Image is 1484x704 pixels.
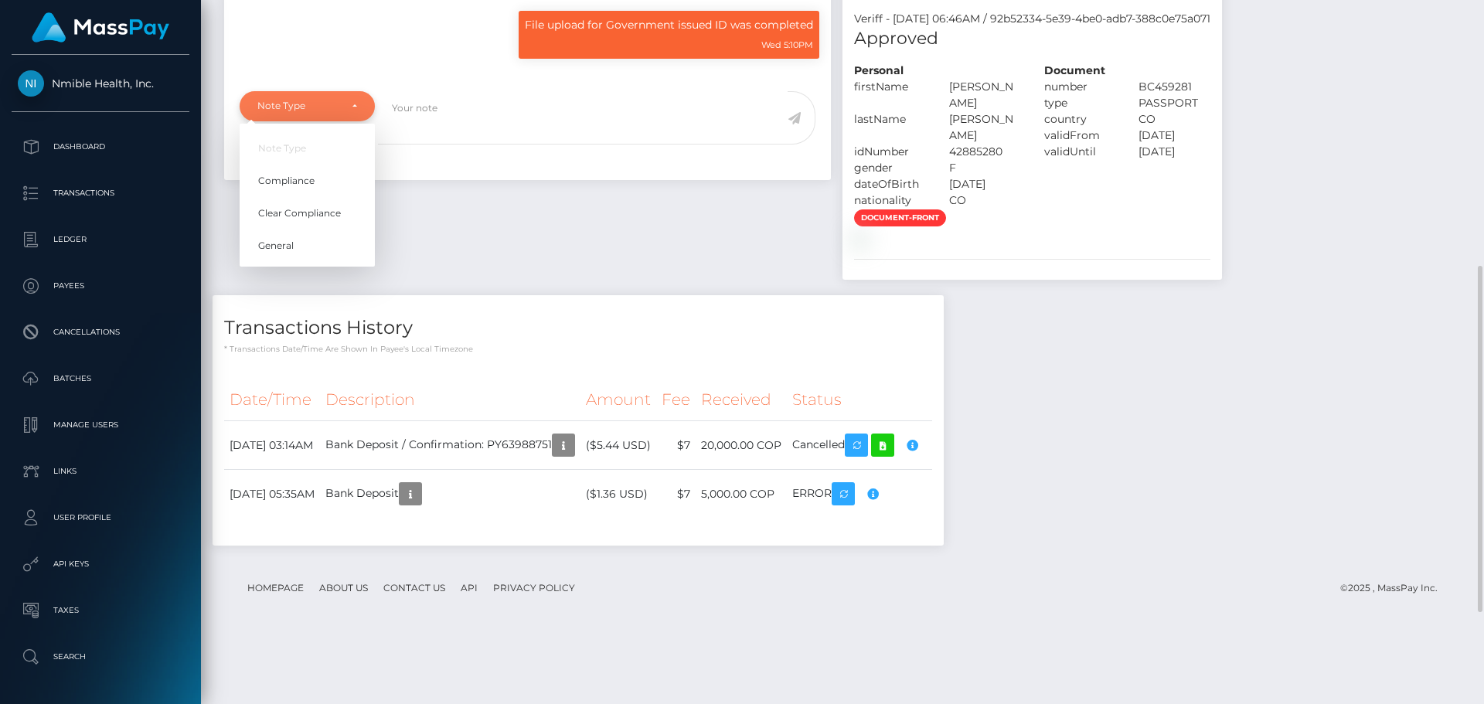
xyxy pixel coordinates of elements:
[12,406,189,444] a: Manage Users
[854,209,946,226] span: document-front
[18,506,183,529] p: User Profile
[938,192,1033,209] div: CO
[18,182,183,205] p: Transactions
[18,367,183,390] p: Batches
[580,470,656,519] td: ($1.36 USD)
[656,379,696,421] th: Fee
[854,63,904,77] strong: Personal
[224,315,932,342] h4: Transactions History
[320,379,580,421] th: Description
[12,452,189,491] a: Links
[18,460,183,483] p: Links
[854,233,866,245] img: 4d8b8cae-a1f2-451f-bc0a-044f286b958c
[1127,111,1222,128] div: CO
[487,576,581,600] a: Privacy Policy
[938,160,1033,176] div: F
[258,206,341,220] span: Clear Compliance
[696,379,787,421] th: Received
[224,379,320,421] th: Date/Time
[12,498,189,537] a: User Profile
[787,379,932,421] th: Status
[224,421,320,470] td: [DATE] 03:14AM
[12,128,189,166] a: Dashboard
[1033,95,1128,111] div: type
[1127,79,1222,95] div: BC459281
[1033,144,1128,160] div: validUntil
[241,576,310,600] a: Homepage
[257,100,339,112] div: Note Type
[842,111,938,144] div: lastName
[224,343,932,355] p: * Transactions date/time are shown in payee's local timezone
[320,421,580,470] td: Bank Deposit / Confirmation: PY63988751
[12,591,189,630] a: Taxes
[696,470,787,519] td: 5,000.00 COP
[454,576,484,600] a: API
[18,135,183,158] p: Dashboard
[240,91,375,121] button: Note Type
[1340,580,1449,597] div: © 2025 , MassPay Inc.
[1127,95,1222,111] div: PASSPORT
[18,413,183,437] p: Manage Users
[938,111,1033,144] div: [PERSON_NAME]
[12,359,189,398] a: Batches
[12,220,189,259] a: Ledger
[12,545,189,583] a: API Keys
[787,470,932,519] td: ERROR
[258,239,294,253] span: General
[1033,79,1128,95] div: number
[18,553,183,576] p: API Keys
[224,470,320,519] td: [DATE] 05:35AM
[938,79,1033,111] div: [PERSON_NAME]
[938,176,1033,192] div: [DATE]
[580,379,656,421] th: Amount
[258,173,315,187] span: Compliance
[525,17,813,33] p: File upload for Government issued ID was completed
[842,160,938,176] div: gender
[656,470,696,519] td: $7
[1044,63,1105,77] strong: Document
[1127,128,1222,144] div: [DATE]
[938,144,1033,160] div: 42885280
[18,645,183,668] p: Search
[18,274,183,298] p: Payees
[842,176,938,192] div: dateOfBirth
[761,39,813,50] small: Wed 5:10PM
[32,12,169,43] img: MassPay Logo
[12,638,189,676] a: Search
[656,421,696,470] td: $7
[842,192,938,209] div: nationality
[12,267,189,305] a: Payees
[787,421,932,470] td: Cancelled
[18,70,44,97] img: Nmible Health, Inc.
[1033,128,1128,144] div: validFrom
[580,421,656,470] td: ($5.44 USD)
[696,421,787,470] td: 20,000.00 COP
[12,174,189,213] a: Transactions
[18,228,183,251] p: Ledger
[313,576,374,600] a: About Us
[1033,111,1128,128] div: country
[18,599,183,622] p: Taxes
[842,144,938,160] div: idNumber
[854,27,1210,51] h5: Approved
[842,79,938,111] div: firstName
[12,77,189,90] span: Nmible Health, Inc.
[377,576,451,600] a: Contact Us
[842,11,1222,27] div: Veriff - [DATE] 06:46AM / 92b52334-5e39-4be0-adb7-388c0e75a071
[320,470,580,519] td: Bank Deposit
[1127,144,1222,160] div: [DATE]
[12,313,189,352] a: Cancellations
[18,321,183,344] p: Cancellations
